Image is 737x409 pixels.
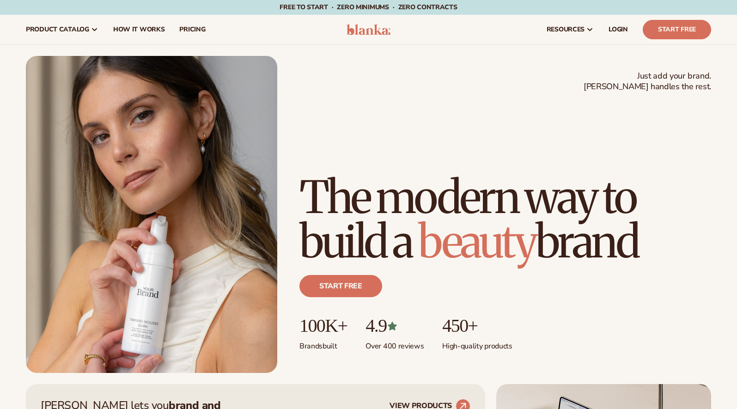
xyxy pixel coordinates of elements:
a: product catalog [18,15,106,44]
p: 4.9 [365,316,424,336]
p: 450+ [442,316,512,336]
span: product catalog [26,26,89,33]
h1: The modern way to build a brand [299,175,711,264]
span: pricing [179,26,205,33]
a: resources [539,15,601,44]
img: logo [347,24,390,35]
span: How It Works [113,26,165,33]
a: How It Works [106,15,172,44]
a: pricing [172,15,213,44]
img: Female holding tanning mousse. [26,56,277,373]
a: Start Free [643,20,711,39]
span: resources [547,26,585,33]
a: Start free [299,275,382,297]
p: Brands built [299,336,347,351]
p: High-quality products [442,336,512,351]
span: Just add your brand. [PERSON_NAME] handles the rest. [584,71,711,92]
p: 100K+ [299,316,347,336]
a: LOGIN [601,15,635,44]
span: LOGIN [609,26,628,33]
span: beauty [418,214,536,269]
span: Free to start · ZERO minimums · ZERO contracts [280,3,457,12]
p: Over 400 reviews [365,336,424,351]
